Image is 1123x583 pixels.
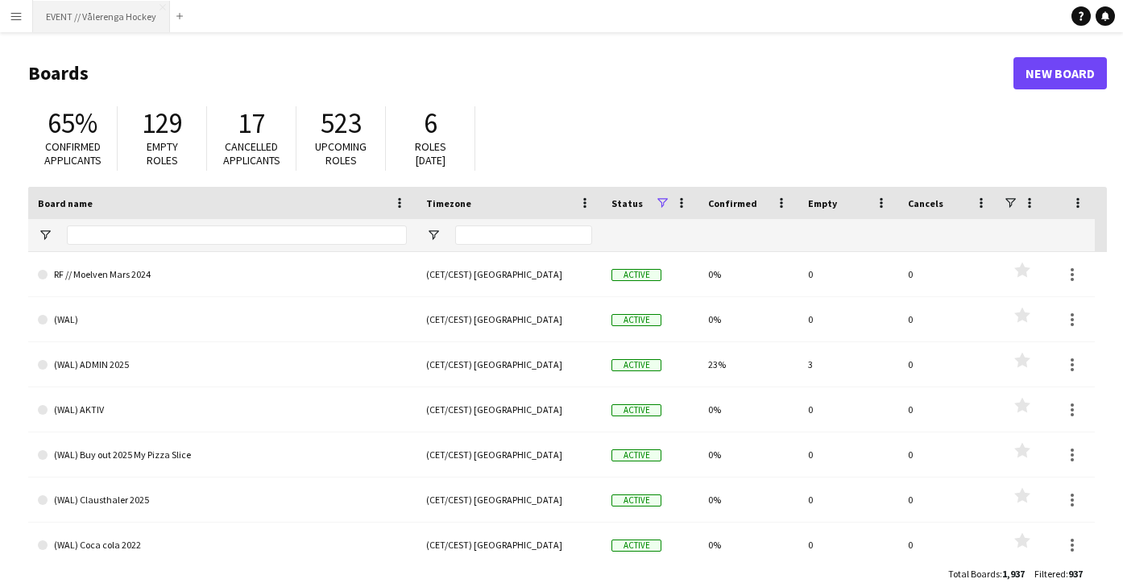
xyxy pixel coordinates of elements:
button: Open Filter Menu [38,228,52,242]
span: Active [611,269,661,281]
span: 6 [424,105,437,141]
span: Cancels [908,197,943,209]
div: 0 [798,432,898,477]
div: 23% [698,342,798,387]
div: (CET/CEST) [GEOGRAPHIC_DATA] [416,478,602,522]
span: Active [611,494,661,507]
span: Active [611,314,661,326]
span: 1,937 [1002,568,1025,580]
div: 0% [698,387,798,432]
a: New Board [1013,57,1107,89]
div: 0% [698,297,798,341]
a: (WAL) [38,297,407,342]
span: 129 [142,105,183,141]
a: (WAL) ADMIN 2025 [38,342,407,387]
span: Active [611,540,661,552]
span: Cancelled applicants [223,139,280,167]
input: Timezone Filter Input [455,225,592,245]
div: 0 [898,432,998,477]
div: 0 [798,478,898,522]
div: 0 [898,478,998,522]
div: (CET/CEST) [GEOGRAPHIC_DATA] [416,252,602,296]
button: EVENT // Vålerenga Hockey [33,1,170,32]
span: 523 [321,105,362,141]
input: Board name Filter Input [67,225,407,245]
div: (CET/CEST) [GEOGRAPHIC_DATA] [416,523,602,567]
div: 0 [898,252,998,296]
h1: Boards [28,61,1013,85]
span: Confirmed applicants [44,139,102,167]
span: Active [611,404,661,416]
a: (WAL) Clausthaler 2025 [38,478,407,523]
span: Total Boards [948,568,1000,580]
div: (CET/CEST) [GEOGRAPHIC_DATA] [416,432,602,477]
span: 937 [1068,568,1083,580]
div: (CET/CEST) [GEOGRAPHIC_DATA] [416,342,602,387]
div: 0 [798,523,898,567]
span: Active [611,449,661,461]
div: (CET/CEST) [GEOGRAPHIC_DATA] [416,387,602,432]
div: 0 [898,387,998,432]
span: Timezone [426,197,471,209]
span: Roles [DATE] [415,139,446,167]
a: (WAL) Buy out 2025 My Pizza Slice [38,432,407,478]
div: (CET/CEST) [GEOGRAPHIC_DATA] [416,297,602,341]
a: (WAL) Coca cola 2022 [38,523,407,568]
div: 0% [698,523,798,567]
div: 0 [898,523,998,567]
button: Open Filter Menu [426,228,441,242]
div: 0 [898,342,998,387]
div: 0 [798,297,898,341]
div: 0 [798,387,898,432]
div: 0% [698,478,798,522]
span: Board name [38,197,93,209]
a: RF // Moelven Mars 2024 [38,252,407,297]
span: Confirmed [708,197,757,209]
div: 0% [698,252,798,296]
div: 3 [798,342,898,387]
span: Empty roles [147,139,178,167]
div: 0 [798,252,898,296]
span: 17 [238,105,265,141]
span: Upcoming roles [315,139,367,167]
span: Status [611,197,643,209]
div: 0 [898,297,998,341]
span: Empty [808,197,837,209]
span: 65% [48,105,97,141]
span: Active [611,359,661,371]
a: (WAL) AKTIV [38,387,407,432]
span: Filtered [1034,568,1066,580]
div: 0% [698,432,798,477]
